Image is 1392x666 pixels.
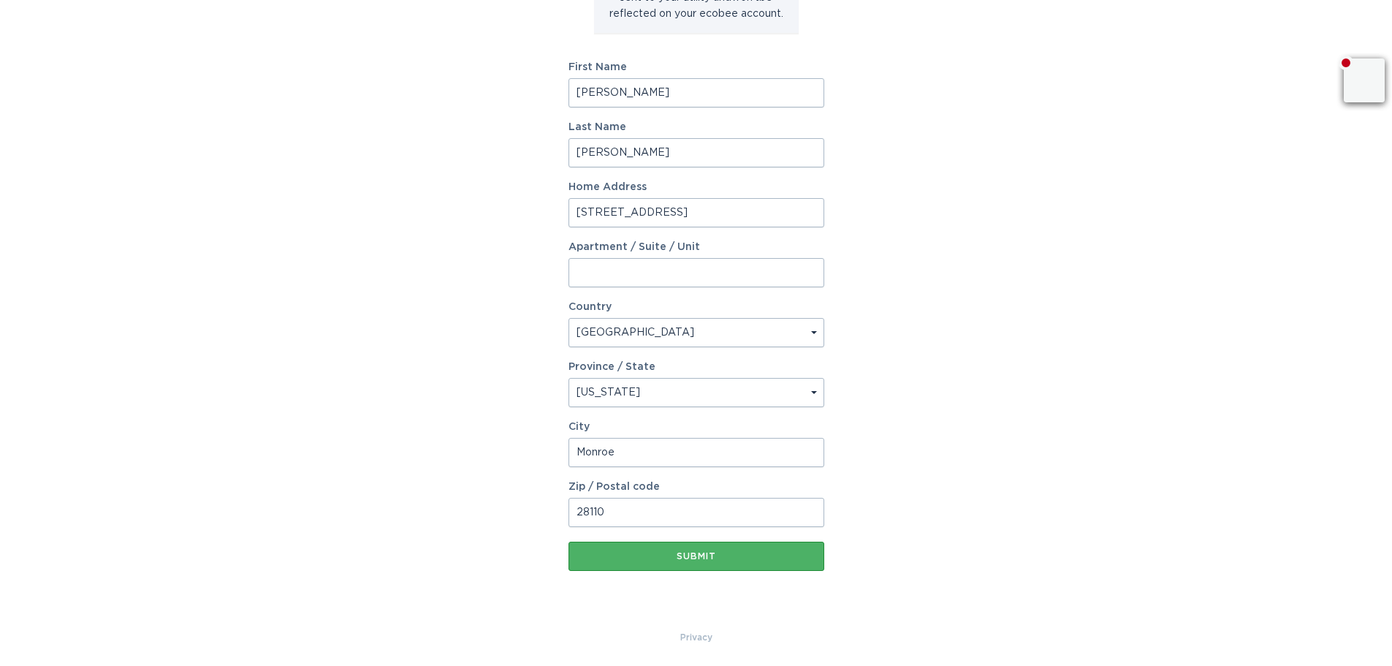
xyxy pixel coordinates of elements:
label: Zip / Postal code [568,482,824,492]
button: Submit [568,542,824,571]
label: Home Address [568,182,824,192]
div: Submit [576,552,817,561]
label: First Name [568,62,824,72]
label: Apartment / Suite / Unit [568,242,824,252]
label: City [568,422,824,432]
label: Country [568,302,612,312]
label: Last Name [568,122,824,132]
a: Privacy Policy & Terms of Use [680,629,712,646]
label: Province / State [568,362,655,372]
